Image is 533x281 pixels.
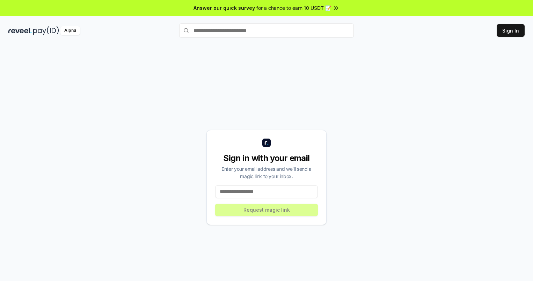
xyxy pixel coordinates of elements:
img: pay_id [33,26,59,35]
span: Answer our quick survey [194,4,255,12]
div: Enter your email address and we’ll send a magic link to your inbox. [215,165,318,180]
img: reveel_dark [8,26,32,35]
span: for a chance to earn 10 USDT 📝 [256,4,331,12]
button: Sign In [497,24,525,37]
div: Alpha [60,26,80,35]
img: logo_small [262,139,271,147]
div: Sign in with your email [215,153,318,164]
